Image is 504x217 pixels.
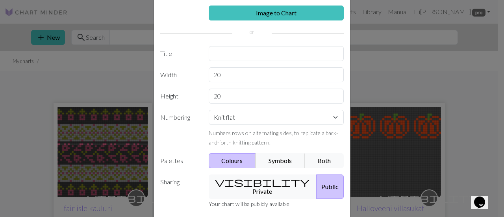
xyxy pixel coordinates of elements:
[316,174,344,199] button: Public
[471,185,496,209] iframe: chat widget
[215,176,309,187] span: visibility
[156,67,204,82] label: Width
[209,130,338,146] small: Numbers rows on alternating sides, to replicate a back-and-forth knitting pattern.
[156,174,204,199] label: Sharing
[209,200,289,207] small: Your chart will be publicly available
[256,153,305,168] button: Symbols
[156,46,204,61] label: Title
[156,153,204,168] label: Palettes
[209,6,344,20] a: Image to Chart
[209,174,317,199] button: Private
[156,110,204,147] label: Numbering
[209,153,256,168] button: Colours
[156,89,204,104] label: Height
[305,153,344,168] button: Both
